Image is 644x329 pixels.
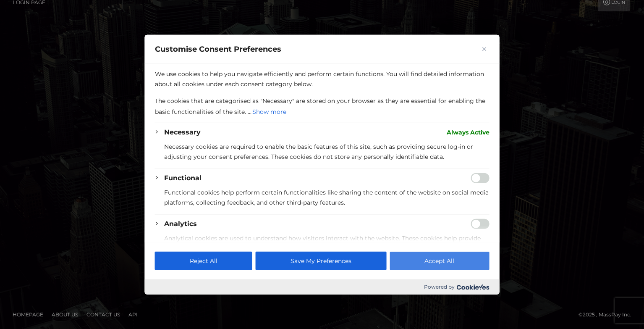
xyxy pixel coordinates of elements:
button: Functional [164,173,202,183]
button: Accept All [390,252,489,270]
div: Powered by [145,279,500,295]
p: Functional cookies help perform certain functionalities like sharing the content of the website o... [164,187,490,207]
p: We use cookies to help you navigate efficiently and perform certain functions. You will find deta... [155,68,490,89]
div: Customise Consent Preferences [145,34,500,295]
p: The cookies that are categorised as "Necessary" are stored on your browser as they are essential ... [155,95,490,117]
button: Necessary [164,127,201,137]
button: Analytics [164,218,197,229]
span: Customise Consent Preferences [155,44,281,54]
input: Enable Functional [471,173,490,183]
img: Cookieyes logo [457,284,490,290]
button: Show more [251,105,287,117]
span: Always Active [447,127,490,137]
input: Enable Analytics [471,218,490,229]
button: Reject All [155,252,252,270]
button: Close [479,44,490,54]
p: Necessary cookies are required to enable the basic features of this site, such as providing secur... [164,141,490,161]
button: Save My Preferences [256,252,386,270]
img: Close [482,47,487,51]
